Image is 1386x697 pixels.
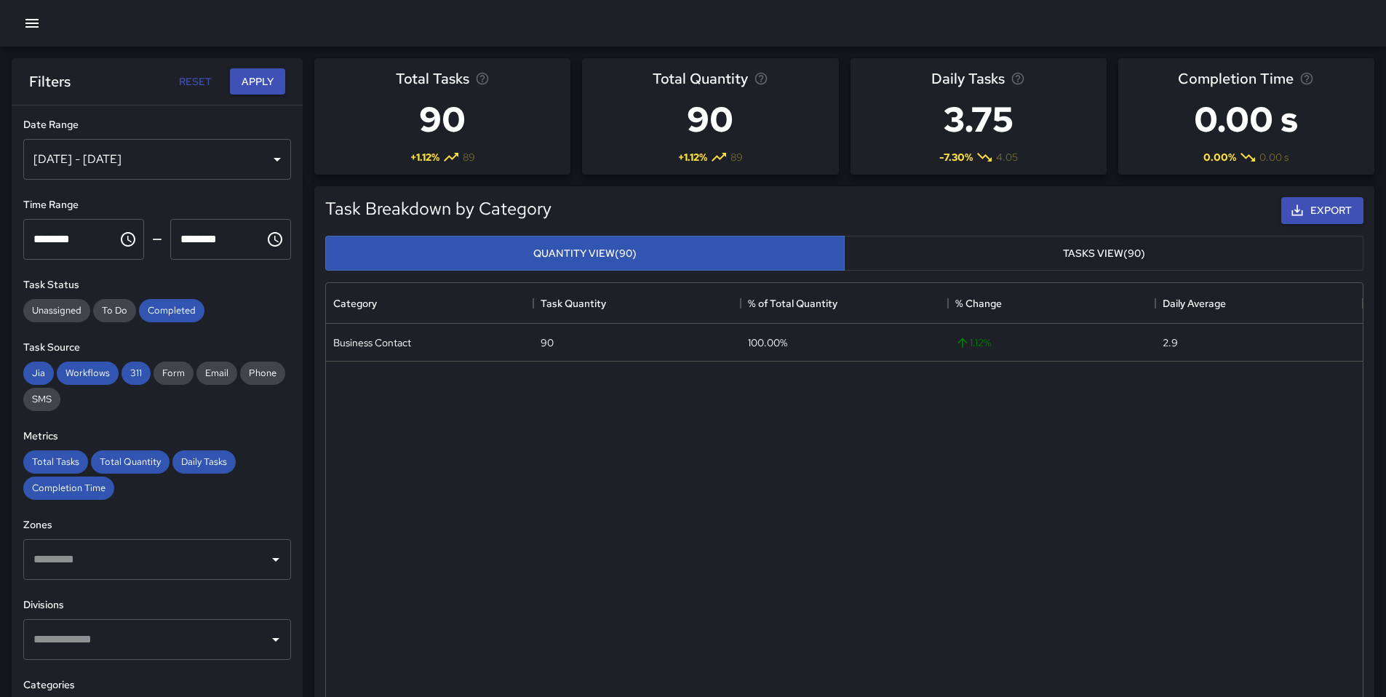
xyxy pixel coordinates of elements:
div: % of Total Quantity [741,283,948,324]
div: Category [326,283,533,324]
span: + 1.12 % [410,150,439,164]
span: Total Quantity [91,455,170,468]
span: 0.00 s [1259,150,1289,164]
div: Daily Tasks [172,450,236,474]
span: Unassigned [23,304,90,316]
div: Category [333,283,377,324]
div: Unassigned [23,299,90,322]
div: Completion Time [23,477,114,500]
span: Email [196,367,237,379]
span: 89 [730,150,743,164]
span: 1.12 % [955,335,991,350]
div: SMS [23,388,60,411]
div: Email [196,362,237,385]
svg: Total task quantity in the selected period, compared to the previous period. [754,71,768,86]
span: Jia [23,367,54,379]
span: Total Tasks [396,67,469,90]
button: Choose time, selected time is 11:59 PM [260,225,290,254]
span: Completed [139,304,204,316]
button: Export [1281,197,1363,224]
h6: Task Status [23,277,291,293]
span: 0.00 % [1203,150,1236,164]
h6: Time Range [23,197,291,213]
button: Tasks View(90) [844,236,1363,271]
button: Open [266,629,286,650]
div: Jia [23,362,54,385]
div: [DATE] - [DATE] [23,139,291,180]
h3: 3.75 [931,90,1025,148]
div: % Change [955,283,1002,324]
span: -7.30 % [939,150,973,164]
span: + 1.12 % [678,150,707,164]
div: 90 [541,335,554,350]
div: To Do [93,299,136,322]
span: 89 [463,150,475,164]
h6: Categories [23,677,291,693]
div: Total Quantity [91,450,170,474]
div: Total Tasks [23,450,88,474]
span: Total Quantity [653,67,748,90]
span: To Do [93,304,136,316]
span: Form [154,367,194,379]
div: Task Quantity [541,283,606,324]
span: Total Tasks [23,455,88,468]
span: Daily Tasks [931,67,1005,90]
span: Daily Tasks [172,455,236,468]
div: Daily Average [1163,283,1226,324]
div: % of Total Quantity [748,283,837,324]
button: Reset [172,68,218,95]
h6: Zones [23,517,291,533]
span: Workflows [57,367,119,379]
h6: Metrics [23,429,291,445]
span: Phone [240,367,285,379]
div: Form [154,362,194,385]
h6: Date Range [23,117,291,133]
h6: Task Source [23,340,291,356]
svg: Average time taken to complete tasks in the selected period, compared to the previous period. [1299,71,1314,86]
svg: Total number of tasks in the selected period, compared to the previous period. [475,71,490,86]
div: 311 [122,362,151,385]
span: 311 [122,367,151,379]
div: Task Quantity [533,283,741,324]
div: Business Contact [333,335,411,350]
h5: Task Breakdown by Category [325,197,551,220]
span: Completion Time [23,482,114,494]
button: Open [266,549,286,570]
div: Daily Average [1155,283,1363,324]
div: % Change [948,283,1155,324]
div: Workflows [57,362,119,385]
span: Completion Time [1178,67,1294,90]
div: Phone [240,362,285,385]
svg: Average number of tasks per day in the selected period, compared to the previous period. [1011,71,1025,86]
h3: 0.00 s [1178,90,1314,148]
div: Completed [139,299,204,322]
div: 2.9 [1163,335,1178,350]
button: Quantity View(90) [325,236,845,271]
h6: Filters [29,70,71,93]
span: SMS [23,393,60,405]
h6: Divisions [23,597,291,613]
div: 100.00% [748,335,787,350]
h3: 90 [396,90,490,148]
span: 4.05 [996,150,1018,164]
button: Choose time, selected time is 12:00 AM [113,225,143,254]
button: Apply [230,68,285,95]
h3: 90 [653,90,768,148]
